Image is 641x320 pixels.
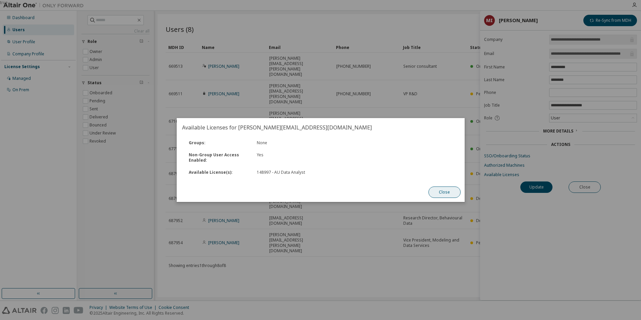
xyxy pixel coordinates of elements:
div: Yes [252,152,354,163]
div: None [252,140,354,146]
div: Groups : [185,140,253,146]
h2: Available Licenses for [PERSON_NAME][EMAIL_ADDRESS][DOMAIN_NAME] [177,118,465,137]
div: Non-Group User Access Enabled : [185,152,253,163]
div: Available License(s) : [185,170,253,175]
div: 148997 - AU Data Analyst [256,170,350,175]
button: Close [428,186,460,198]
